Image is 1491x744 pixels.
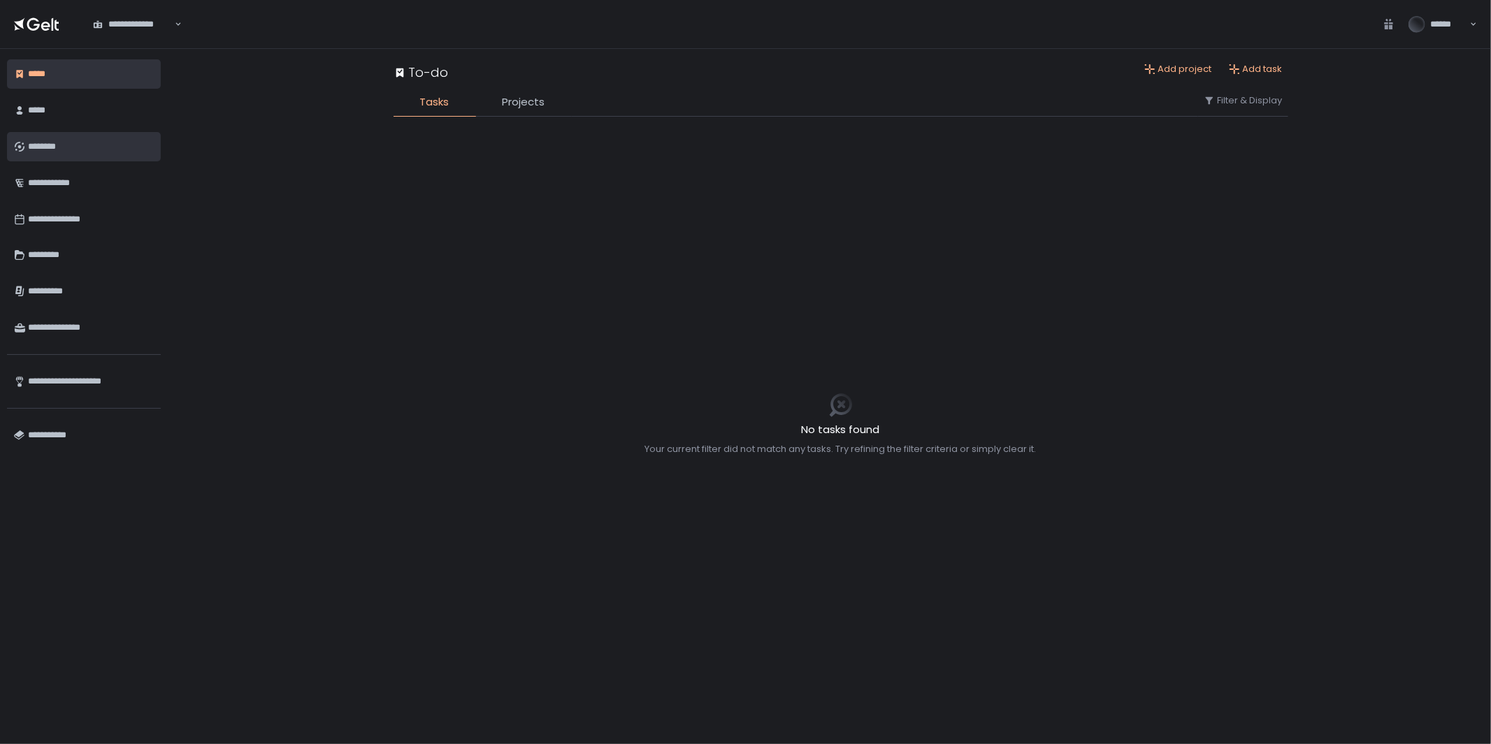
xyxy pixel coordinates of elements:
button: Add project [1144,63,1212,75]
button: Add task [1229,63,1283,75]
span: Tasks [420,94,449,110]
div: Search for option [84,9,182,38]
button: Filter & Display [1204,94,1283,107]
div: To-do [394,63,449,82]
span: Projects [503,94,545,110]
div: Your current filter did not match any tasks. Try refining the filter criteria or simply clear it. [645,443,1037,455]
h2: No tasks found [645,422,1037,438]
